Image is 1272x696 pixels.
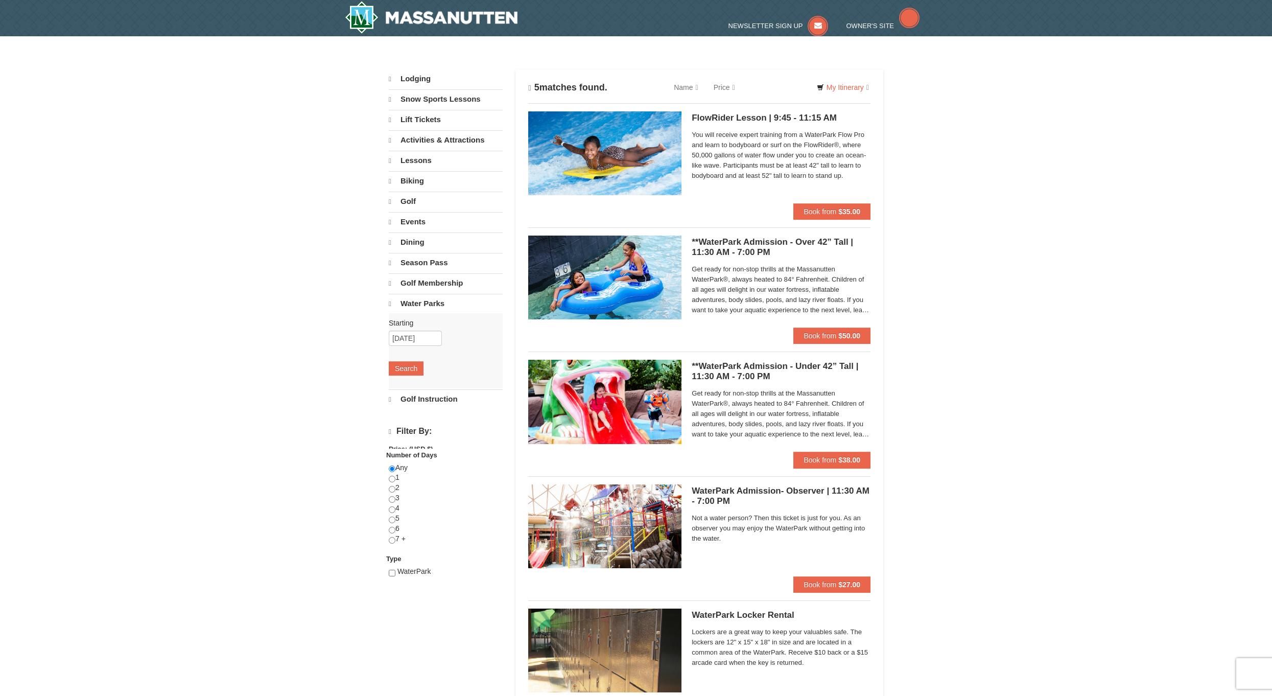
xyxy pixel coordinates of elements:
[810,80,876,95] a: My Itinerary
[692,610,870,620] h5: WaterPark Locker Rental
[389,151,503,170] a: Lessons
[389,110,503,129] a: Lift Tickets
[389,212,503,231] a: Events
[804,581,836,589] span: Book from
[692,513,870,544] span: Not a water person? Then this ticket is just for you. As an observer you may enjoy the WaterPark ...
[692,627,870,668] span: Lockers are a great way to keep your valuables safe. The lockers are 12" x 15" x 18" in size and ...
[838,207,860,216] strong: $35.00
[345,1,517,34] img: Massanutten Resort Logo
[793,328,870,344] button: Book from $50.00
[692,130,870,181] span: You will receive expert training from a WaterPark Flow Pro and learn to bodyboard or surf on the ...
[838,332,860,340] strong: $50.00
[386,555,401,563] strong: Type
[345,1,517,34] a: Massanutten Resort
[389,69,503,88] a: Lodging
[692,237,870,258] h5: **WaterPark Admission - Over 42” Tall | 11:30 AM - 7:00 PM
[838,456,860,464] strong: $38.00
[389,389,503,409] a: Golf Instruction
[692,361,870,382] h5: **WaterPark Admission - Under 42” Tall | 11:30 AM - 7:00 PM
[846,22,894,30] span: Owner's Site
[804,207,836,216] span: Book from
[389,253,503,272] a: Season Pass
[389,427,503,436] h4: Filter By:
[389,445,433,453] strong: Price: (USD $)
[728,22,829,30] a: Newsletter Sign Up
[389,233,503,252] a: Dining
[804,332,836,340] span: Book from
[397,567,431,575] span: WaterPark
[692,388,870,439] span: Get ready for non-stop thrills at the Massanutten WaterPark®, always heated to 84° Fahrenheit. Ch...
[389,294,503,313] a: Water Parks
[528,609,681,692] img: 6619917-1005-d92ad057.png
[389,273,503,293] a: Golf Membership
[838,581,860,589] strong: $27.00
[728,22,803,30] span: Newsletter Sign Up
[528,236,681,319] img: 6619917-720-80b70c28.jpg
[389,171,503,191] a: Biking
[793,203,870,220] button: Book from $35.00
[528,360,681,444] img: 6619917-732-e1c471e4.jpg
[846,22,920,30] a: Owner's Site
[389,318,495,328] label: Starting
[389,463,503,554] div: Any 1 2 3 4 5 6 7 +
[666,77,705,98] a: Name
[389,192,503,211] a: Golf
[692,486,870,506] h5: WaterPark Admission- Observer | 11:30 AM - 7:00 PM
[389,130,503,150] a: Activities & Attractions
[793,452,870,468] button: Book from $38.00
[389,361,423,376] button: Search
[389,89,503,109] a: Snow Sports Lessons
[793,576,870,593] button: Book from $27.00
[706,77,743,98] a: Price
[528,111,681,195] img: 6619917-216-363963c7.jpg
[692,113,870,123] h5: FlowRider Lesson | 9:45 - 11:15 AM
[386,451,437,459] strong: Number of Days
[692,264,870,315] span: Get ready for non-stop thrills at the Massanutten WaterPark®, always heated to 84° Fahrenheit. Ch...
[804,456,836,464] span: Book from
[528,484,681,568] img: 6619917-1522-bd7b88d9.jpg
